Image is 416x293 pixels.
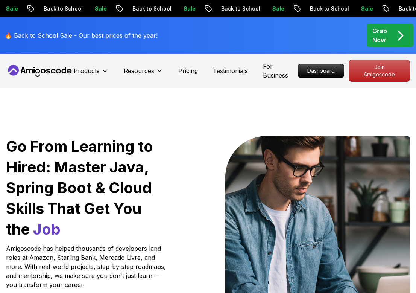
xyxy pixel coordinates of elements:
[6,244,167,289] p: Amigoscode has helped thousands of developers land roles at Amazon, Starling Bank, Mercado Livre,...
[124,66,163,81] button: Resources
[126,5,178,12] p: Back to School
[74,66,109,81] button: Products
[298,64,344,78] a: Dashboard
[178,5,202,12] p: Sale
[263,62,298,80] a: For Business
[349,60,410,81] p: Join Amigoscode
[33,220,61,238] span: Job
[124,66,154,75] p: Resources
[178,66,198,75] a: Pricing
[349,60,410,82] a: Join Amigoscode
[213,66,248,75] a: Testimonials
[38,5,89,12] p: Back to School
[215,5,266,12] p: Back to School
[298,64,344,78] p: Dashboard
[89,5,113,12] p: Sale
[5,31,158,40] p: 🔥 Back to School Sale - Our best prices of the year!
[6,136,167,240] h1: Go From Learning to Hired: Master Java, Spring Boot & Cloud Skills That Get You the
[355,5,379,12] p: Sale
[372,26,387,44] p: Grab Now
[304,5,355,12] p: Back to School
[74,66,100,75] p: Products
[266,5,290,12] p: Sale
